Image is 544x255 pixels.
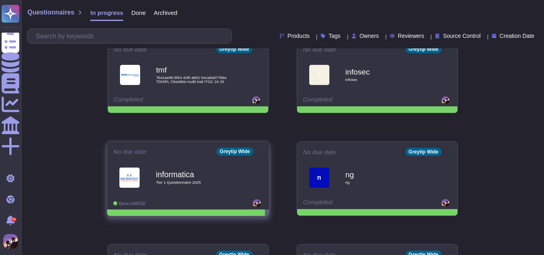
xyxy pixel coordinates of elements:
div: Greytip Wide [405,45,442,53]
span: No due date [114,46,147,52]
div: Completed [303,199,402,207]
span: Done: 148/152 [119,201,145,205]
span: Owners [360,33,379,39]
span: Archived [154,10,177,16]
img: user [252,199,261,207]
span: No due date [303,46,336,52]
div: i [309,65,329,85]
div: 9+ [12,217,17,222]
span: infosec [345,78,426,82]
div: Completed [303,96,402,104]
span: Source Control [443,33,480,39]
span: Tier 1 Questionnaire 2025 [156,180,237,185]
span: Products [288,33,310,39]
input: Search by keywords [32,29,231,43]
span: ng [345,180,426,185]
span: No due date [113,149,147,155]
span: Questionnaires [27,9,74,16]
b: infosec [345,68,426,76]
span: Tags [329,33,341,39]
b: informatica [156,170,237,178]
div: Greytip Wide [405,148,442,156]
div: Greytip Wide [216,45,252,53]
img: user [441,199,449,207]
div: Completed [114,96,213,104]
span: Creation Date [500,33,534,39]
div: Greytip Wide [216,147,253,155]
img: Logo [120,65,140,85]
span: Reviewers [398,33,424,39]
img: user [441,96,449,104]
span: No due date [303,149,336,155]
span: In progress [90,10,123,16]
div: n [309,168,329,188]
b: ng [345,171,426,178]
img: Logo [119,167,140,188]
button: user [2,232,23,250]
span: 7b41ae99 8f44 4cf8 a852 54ca8a977b6e TDISPL Checklist Audit trail ITGC 24 25 [156,76,237,83]
img: user [252,96,260,104]
img: user [3,234,18,249]
b: tmf [156,66,237,74]
span: Done [131,10,146,16]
